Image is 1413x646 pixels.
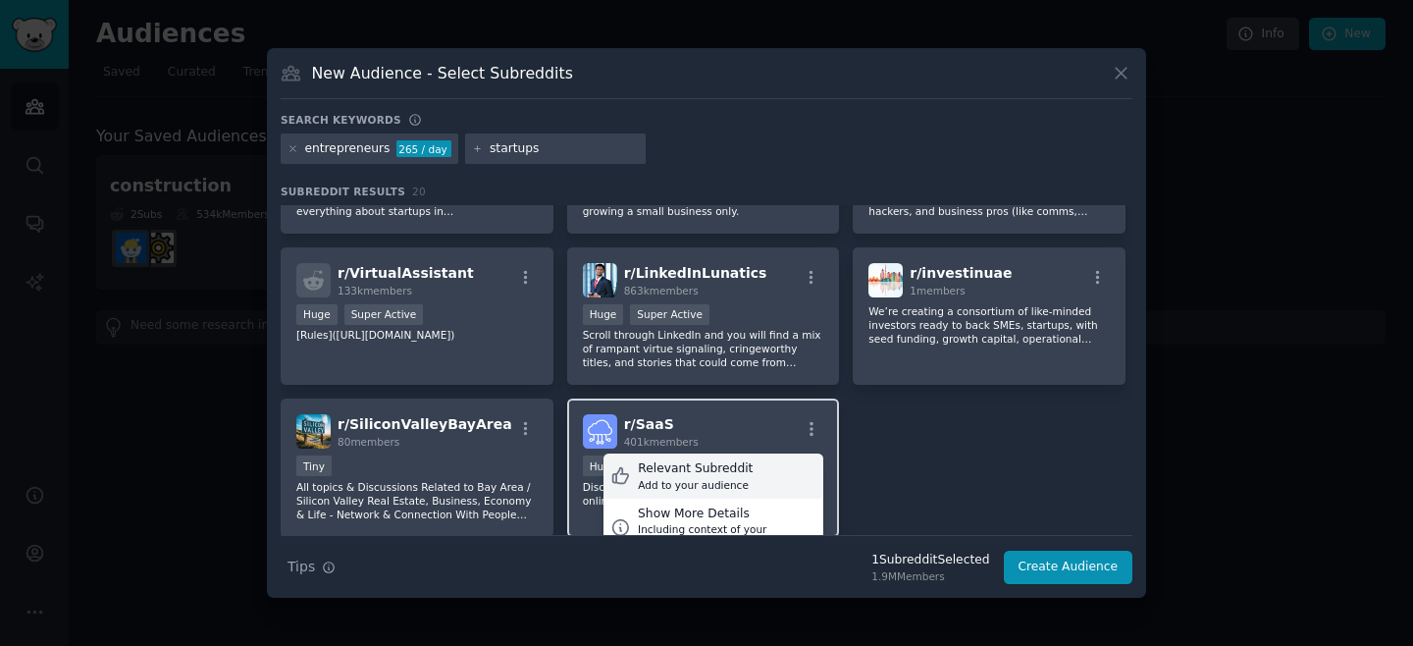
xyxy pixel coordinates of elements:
div: Relevant Subreddit [638,460,753,478]
p: Scroll through LinkedIn and you will find a mix of rampant virtue signaling, cringeworthy titles,... [583,328,824,369]
span: r/ investinuae [910,265,1012,281]
p: [Rules]([URL][DOMAIN_NAME]) [296,328,538,342]
span: 863k members [624,285,699,296]
h3: New Audience - Select Subreddits [312,63,573,83]
span: Subreddit Results [281,185,405,198]
div: Huge [583,456,624,476]
button: Tips [281,550,342,584]
img: SaaS [583,414,617,449]
h3: Search keywords [281,113,401,127]
span: r/ LinkedInLunatics [624,265,767,281]
span: r/ SiliconValleyBayArea [338,416,512,432]
span: r/ SaaS [624,416,674,432]
span: 133k members [338,285,412,296]
p: All topics & Discussions Related to Bay Area / Silicon Valley Real Estate, Business, Economy & Li... [296,480,538,521]
div: 1.9M Members [871,569,989,583]
span: Tips [288,557,315,577]
div: Super Active [344,304,424,325]
div: entrepreneurs [305,140,391,158]
span: 80 members [338,436,399,448]
img: LinkedInLunatics [583,263,617,297]
button: Create Audience [1004,551,1133,584]
img: investinuae [868,263,903,297]
div: 1 Subreddit Selected [871,552,989,569]
div: Add to your audience [638,478,753,492]
p: We’re creating a consortium of like-minded investors ready to back SMEs, startups, with seed fund... [868,304,1110,346]
div: Including context of your keywords [638,522,816,550]
span: r/ VirtualAssistant [338,265,474,281]
img: SiliconValleyBayArea [296,414,331,449]
span: 1 members [910,285,966,296]
div: Super Active [630,304,709,325]
div: Show More Details [638,506,816,523]
input: New Keyword [490,140,639,158]
span: 20 [412,186,426,197]
p: Discussions and useful links for SaaS owners, online business owners, and more. [583,480,824,508]
span: 401k members [624,436,699,448]
div: Huge [583,304,624,325]
div: Tiny [296,456,332,476]
div: Huge [296,304,338,325]
div: 265 / day [396,140,451,158]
